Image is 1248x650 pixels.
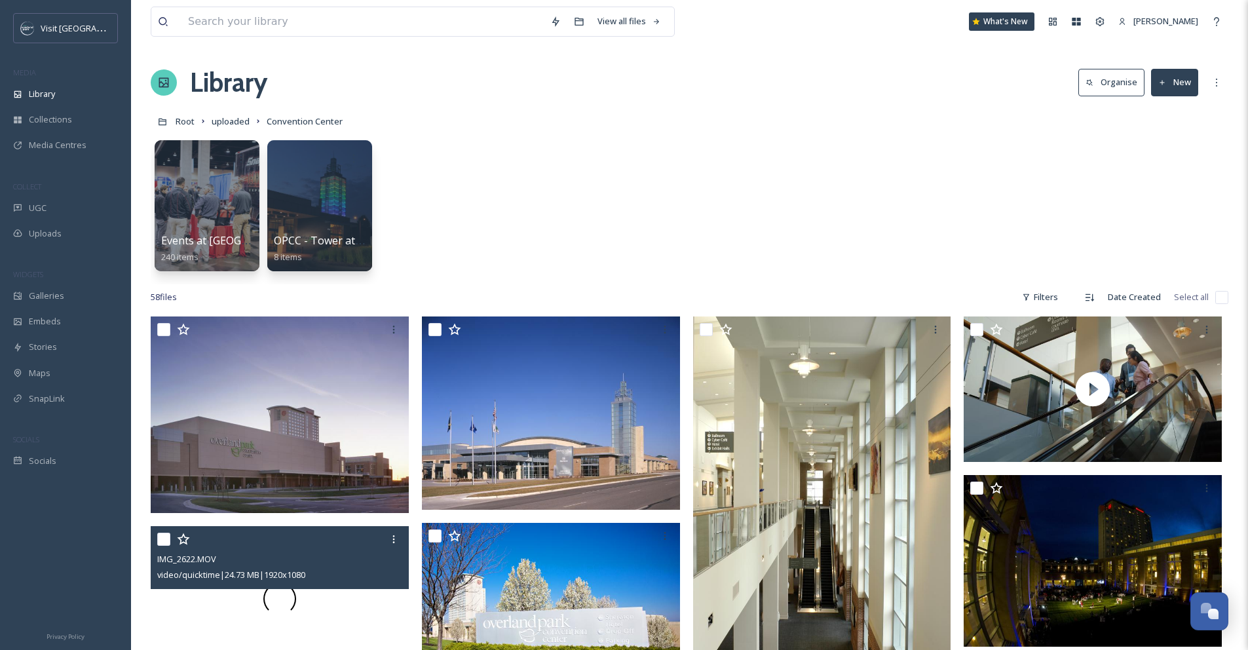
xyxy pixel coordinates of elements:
a: uploaded [212,113,250,129]
span: Maps [29,367,50,379]
span: Embeds [29,315,61,328]
span: Events at [GEOGRAPHIC_DATA] [161,233,314,248]
img: thumbnail [964,316,1222,462]
a: Events at [GEOGRAPHIC_DATA]240 items [161,235,314,263]
a: What's New [969,12,1034,31]
span: Stories [29,341,57,353]
a: OPCC - Tower at Night8 items [274,235,386,263]
span: 8 items [274,251,302,263]
button: New [1151,69,1198,96]
span: Galleries [29,290,64,302]
span: video/quicktime | 24.73 MB | 1920 x 1080 [157,569,305,581]
span: WIDGETS [13,269,43,279]
span: Select all [1174,291,1209,303]
a: Convention Center [267,113,343,129]
span: Uploads [29,227,62,240]
span: MEDIA [13,67,36,77]
span: COLLECT [13,182,41,191]
span: SOCIALS [13,434,39,444]
span: UGC [29,202,47,214]
a: Library [190,63,267,102]
img: CC front-Hotel background.jpg [151,316,409,513]
span: OPCC - Tower at Night [274,233,386,248]
img: c3es6xdrejuflcaqpovn.png [21,22,34,35]
a: Privacy Policy [47,628,85,643]
span: Privacy Policy [47,632,85,641]
a: View all files [591,9,668,34]
span: [PERSON_NAME] [1133,15,1198,27]
span: Library [29,88,55,100]
span: Convention Center [267,115,343,127]
span: IMG_2622.MOV [157,553,216,565]
button: Organise [1078,69,1144,96]
div: Filters [1015,284,1065,310]
button: Open Chat [1190,592,1228,630]
img: Front of CC with flags & Icon Tower.jpg [422,316,680,510]
span: Media Centres [29,139,86,151]
input: Search your library [181,7,544,36]
a: [PERSON_NAME] [1112,9,1205,34]
span: Socials [29,455,56,467]
span: 240 items [161,251,199,263]
span: Visit [GEOGRAPHIC_DATA] [41,22,142,34]
span: SnapLink [29,392,65,405]
span: 58 file s [151,291,177,303]
div: Date Created [1101,284,1167,310]
a: Root [176,113,195,129]
span: Root [176,115,195,127]
span: uploaded [212,115,250,127]
span: Collections [29,113,72,126]
img: 16.09.12.0107 RP CORP S.P.O.R.T.S. Early Bird Reception.jpg [964,475,1222,647]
